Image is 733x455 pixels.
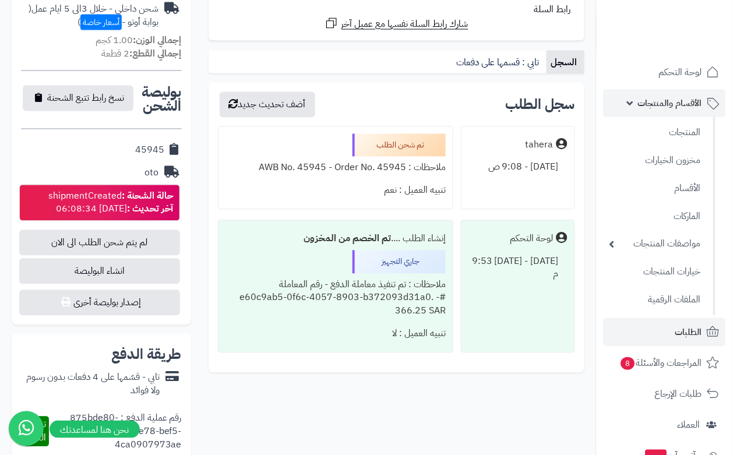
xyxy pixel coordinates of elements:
[604,204,707,229] a: الماركات
[225,157,446,179] div: ملاحظات : AWB No. 45945 - Order No. 45945
[341,17,468,31] span: شارك رابط السلة نفسها مع عميل آخر
[101,47,182,61] small: 2 قطعة
[225,323,446,345] div: تنبيه العميل : لا
[47,91,124,105] span: نسخ رابط تتبع الشحنة
[604,231,707,256] a: مواصفات المنتجات
[19,259,180,284] span: انشاء البوليصة
[49,412,182,452] div: رقم عملية الدفع : 875bde80-13b5-4e78-bef5-4ca0907973ae
[654,33,722,57] img: logo-2.png
[353,134,446,157] div: تم شحن الطلب
[506,98,575,112] h3: سجل الطلب
[604,176,707,201] a: الأقسام
[133,33,182,47] strong: إجمالي الوزن:
[23,86,133,111] button: نسخ رابط تتبع الشحنة
[547,51,584,74] a: السجل
[468,251,568,287] div: [DATE] - [DATE] 9:53 م
[225,228,446,251] div: إنشاء الطلب ....
[604,120,707,145] a: المنتجات
[604,259,707,284] a: خيارات المنتجات
[659,64,702,80] span: لوحة التحكم
[21,371,160,398] div: تابي - قسّمها على 4 دفعات بدون رسوم ولا فوائد
[604,58,726,86] a: لوحة التحكم
[604,411,726,439] a: العملاء
[468,156,568,179] div: [DATE] - 9:08 ص
[452,51,547,74] a: تابي : قسمها على دفعات
[353,251,446,274] div: جاري التجهيز
[678,417,700,433] span: العملاء
[127,202,174,216] strong: آخر تحديث :
[220,92,315,118] button: أضف تحديث جديد
[604,380,726,408] a: طلبات الإرجاع
[129,47,182,61] strong: إجمالي القطع:
[29,2,158,29] span: ( بوابة أوتو - )
[135,86,182,114] h2: بوليصة الشحن
[145,167,158,180] div: oto
[225,274,446,323] div: ملاحظات : تم تنفيذ معاملة الدفع - رقم المعاملة #e60c9ab5-0f6c-4057-8903-b372093d31a0. - 366.25 SAR
[225,179,446,202] div: تنبيه العميل : نعم
[19,230,180,256] span: لم يتم شحن الطلب الى الان
[213,3,580,16] div: رابط السلة
[111,348,182,362] h2: طريقة الدفع
[122,189,174,203] strong: حالة الشحنة :
[604,287,707,312] a: الملفات الرقمية
[620,355,702,371] span: المراجعات والأسئلة
[325,16,468,31] a: شارك رابط السلة نفسها مع عميل آخر
[655,386,702,402] span: طلبات الإرجاع
[621,357,635,370] span: 8
[675,324,702,340] span: الطلبات
[638,95,702,111] span: الأقسام والمنتجات
[304,232,391,246] b: تم الخصم من المخزون
[96,33,182,47] small: 1.00 كجم
[48,190,174,217] div: shipmentCreated [DATE] 06:08:34
[135,144,164,157] div: 45945
[604,148,707,173] a: مخزون الخيارات
[80,15,122,30] span: أسعار خاصة
[604,349,726,377] a: المراجعات والأسئلة8
[21,2,158,29] div: شحن داخلي - خلال 3الى 5 ايام عمل
[604,318,726,346] a: الطلبات
[510,232,554,246] div: لوحة التحكم
[19,290,180,316] button: إصدار بوليصة أخرى
[526,139,554,152] div: tahera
